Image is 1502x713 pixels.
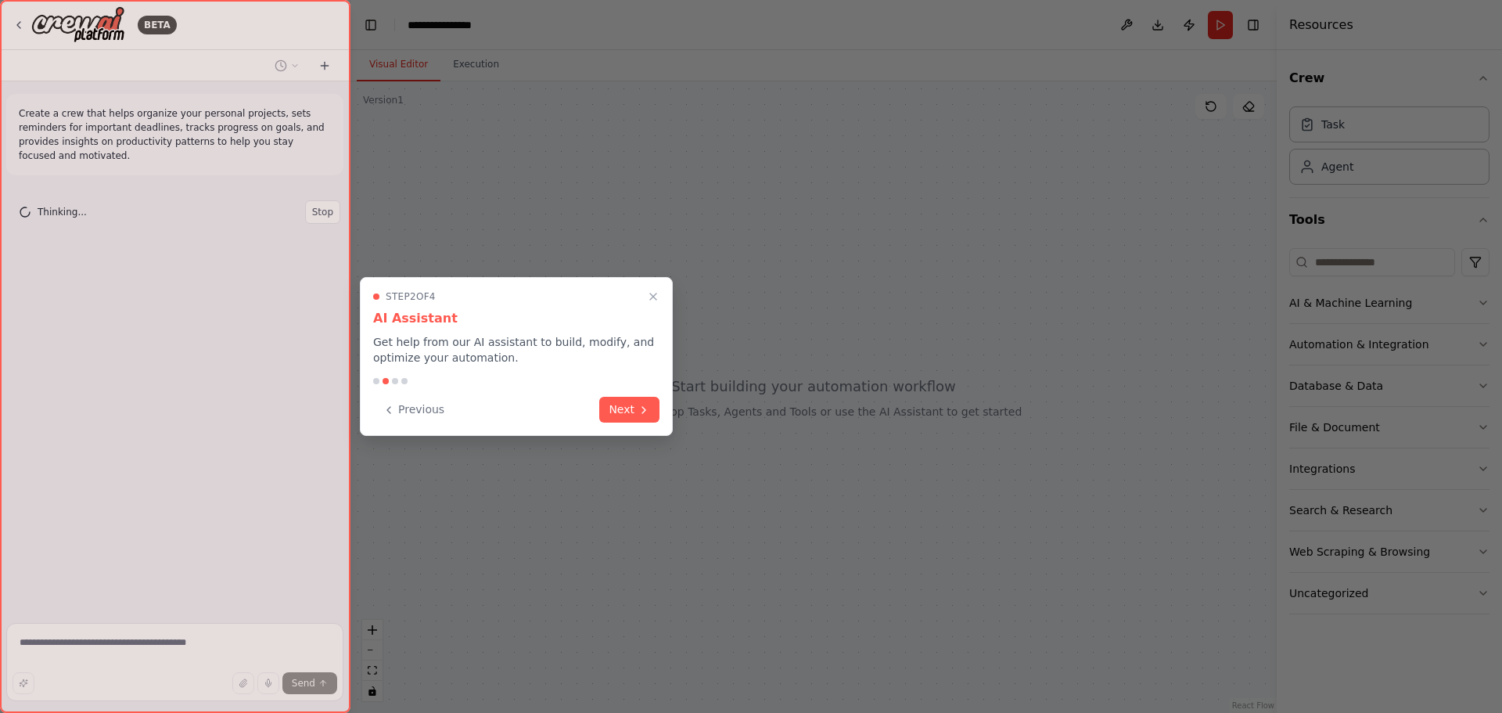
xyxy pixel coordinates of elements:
button: Close walkthrough [644,287,663,306]
h3: AI Assistant [373,309,659,328]
span: Step 2 of 4 [386,290,436,303]
button: Previous [373,397,454,423]
button: Hide left sidebar [360,14,382,36]
p: Get help from our AI assistant to build, modify, and optimize your automation. [373,334,659,366]
button: Next [599,397,659,423]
